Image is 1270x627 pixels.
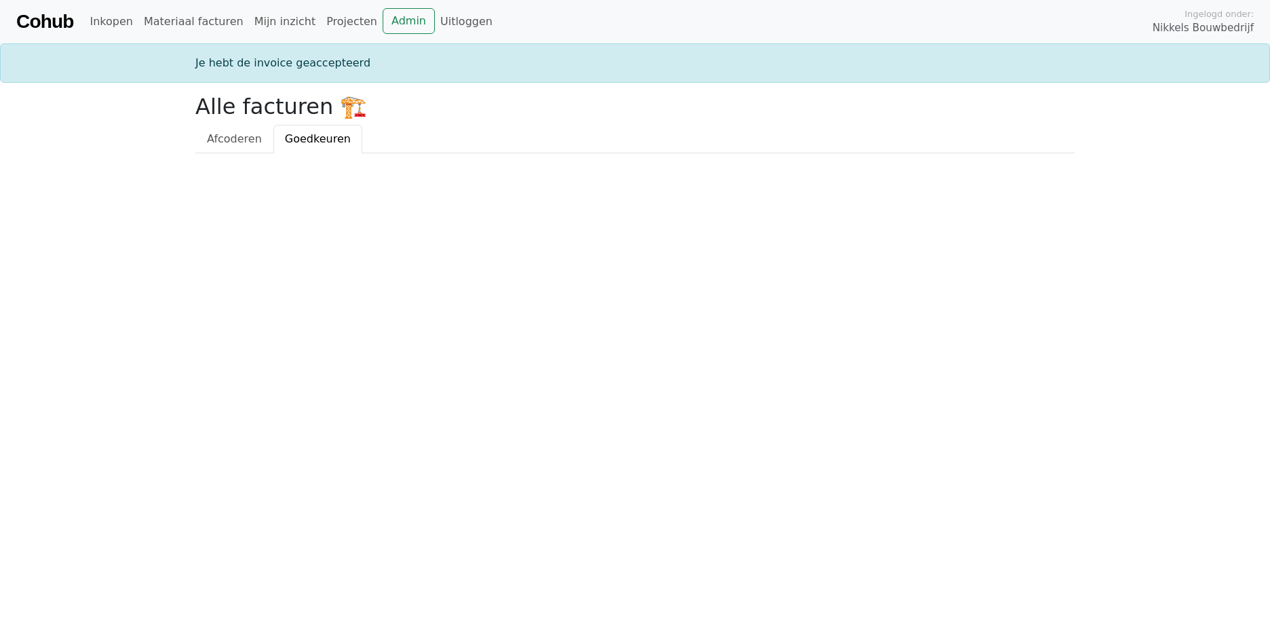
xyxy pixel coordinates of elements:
div: Je hebt de invoice geaccepteerd [187,55,1083,71]
a: Afcoderen [195,125,273,153]
span: Nikkels Bouwbedrijf [1153,20,1254,36]
span: Ingelogd onder: [1185,7,1254,20]
a: Admin [383,8,435,34]
a: Uitloggen [435,8,498,35]
a: Projecten [321,8,383,35]
a: Goedkeuren [273,125,362,153]
h2: Alle facturen 🏗️ [195,94,1075,119]
span: Afcoderen [207,132,262,145]
a: Materiaal facturen [138,8,249,35]
span: Goedkeuren [285,132,351,145]
a: Cohub [16,5,73,38]
a: Mijn inzicht [249,8,322,35]
a: Inkopen [84,8,138,35]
